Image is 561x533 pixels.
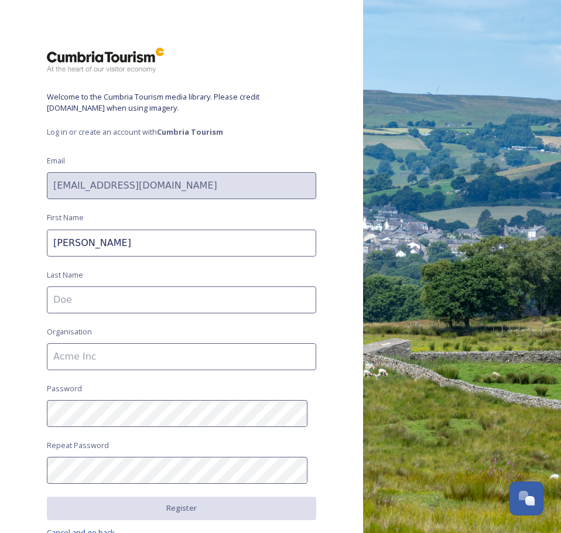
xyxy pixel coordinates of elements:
[47,212,84,223] span: First Name
[47,172,316,199] input: john.doe@snapsea.io
[47,286,316,313] input: Doe
[47,326,92,337] span: Organisation
[47,383,82,394] span: Password
[509,481,543,515] button: Open Chat
[47,91,316,114] span: Welcome to the Cumbria Tourism media library. Please credit [DOMAIN_NAME] when using imagery.
[47,269,83,281] span: Last Name
[47,497,316,520] button: Register
[47,343,316,370] input: Acme Inc
[47,230,316,257] input: John
[47,440,109,451] span: Repeat Password
[47,127,316,138] span: Log in or create an account with
[157,127,223,137] strong: Cumbria Tourism
[47,47,164,74] img: ct_logo.png
[47,155,65,166] span: Email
